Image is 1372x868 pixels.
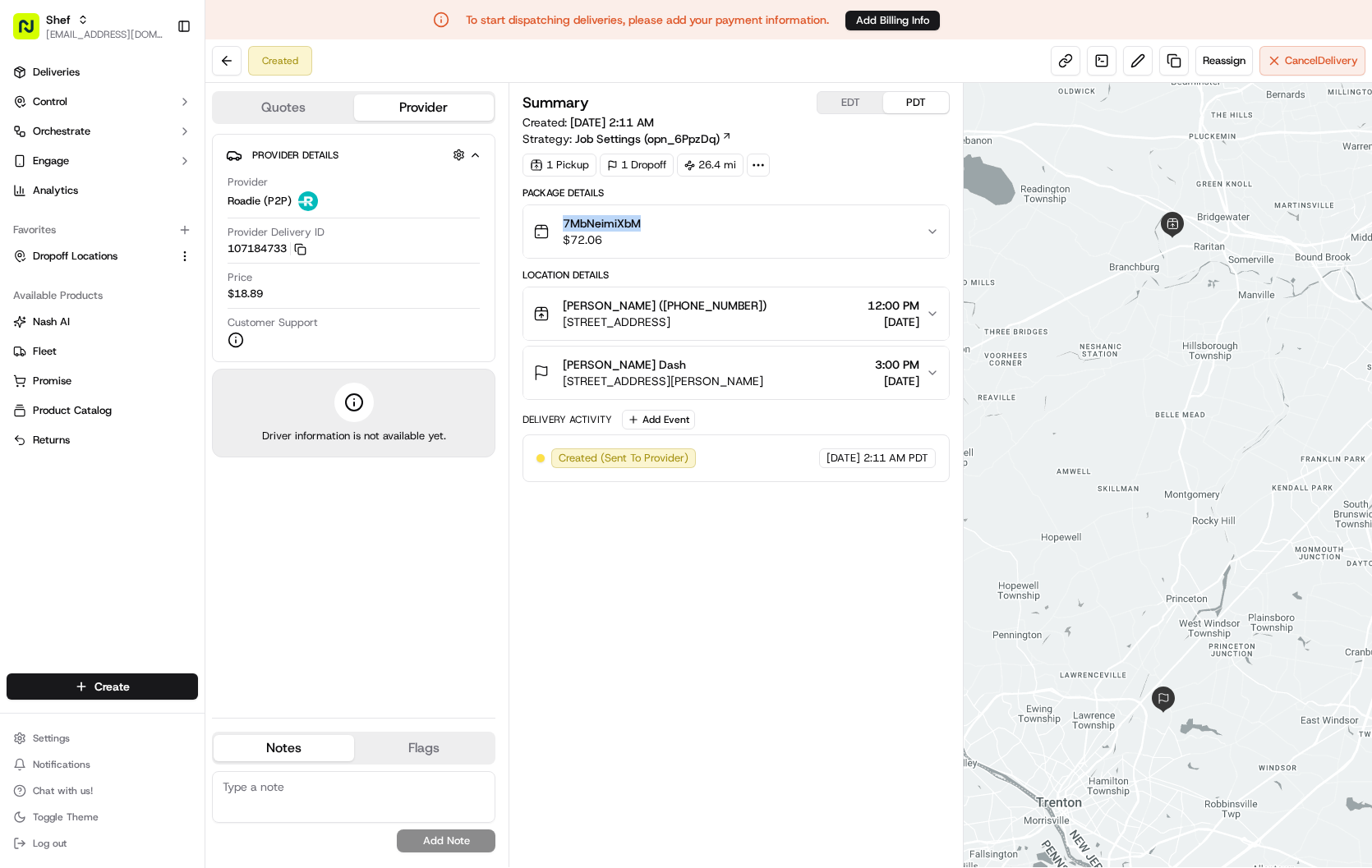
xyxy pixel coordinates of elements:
span: 3:00 PM [875,356,919,373]
a: 📗Knowledge Base [10,316,132,346]
button: Log out [7,832,198,855]
button: EDT [817,92,883,113]
button: Flags [354,735,495,761]
button: Quotes [214,94,354,121]
span: Cancel Delivery [1285,53,1358,68]
span: Analytics [33,183,78,198]
span: [DATE] [875,373,919,389]
div: Favorites [7,217,198,243]
span: Engage [33,154,69,168]
button: Orchestrate [7,118,198,145]
button: 7MbNeimiXbM$72.06 [523,205,949,258]
a: Analytics [7,177,198,204]
span: Knowledge Base [33,323,126,339]
span: Pylon [163,363,199,375]
span: Fleet [33,344,57,359]
span: [DATE] [127,255,161,268]
span: Promise [33,374,71,388]
span: Customer Support [228,315,318,330]
button: Fleet [7,338,198,365]
button: Settings [7,727,198,750]
a: Dropoff Locations [13,249,172,264]
button: Start new chat [279,162,299,181]
span: Provider Delivery ID [228,225,325,240]
img: roadie-logo-v2.jpg [298,191,318,211]
span: [PERSON_NAME] ([PHONE_NUMBER]) [563,297,767,314]
span: [PERSON_NAME] Dash [563,356,686,373]
a: Product Catalog [13,403,191,418]
button: Provider [354,94,495,121]
div: Past conversations [16,214,110,227]
button: Create [7,673,198,700]
span: Job Settings (opn_6PpzDq) [575,131,720,147]
button: Shef[EMAIL_ADDRESS][DOMAIN_NAME] [7,7,170,46]
span: • [118,255,124,268]
span: Roadie (P2P) [228,194,292,209]
span: Chat with us! [33,784,93,797]
span: Shef Support [51,255,115,268]
span: $72.06 [563,232,641,248]
button: Notifications [7,753,198,776]
button: Chat with us! [7,779,198,802]
a: Deliveries [7,59,198,85]
span: Provider [228,175,268,190]
span: Create [94,678,130,695]
button: Nash AI [7,309,198,335]
span: Settings [33,732,70,745]
button: PDT [883,92,949,113]
div: Start new chat [74,157,269,173]
div: We're available if you need us! [74,173,226,186]
div: 26.4 mi [677,154,744,177]
span: Shef [46,11,71,28]
a: 💻API Documentation [132,316,270,346]
img: Nash [16,16,49,49]
button: Returns [7,427,198,453]
span: API Documentation [155,323,264,339]
span: [DATE] [868,314,919,330]
a: Fleet [13,344,191,359]
a: Job Settings (opn_6PpzDq) [575,131,732,147]
img: 1736555255976-a54dd68f-1ca7-489b-9aae-adbdc363a1c4 [16,157,46,186]
button: Control [7,89,198,115]
span: [DATE] 2:11 AM [570,115,654,130]
p: Welcome 👋 [16,66,299,92]
span: Driver information is not available yet. [262,429,446,443]
a: Returns [13,433,191,448]
span: Toggle Theme [33,811,99,824]
button: Provider Details [226,141,481,168]
span: Dropoff Locations [33,249,117,264]
span: [STREET_ADDRESS] [563,314,767,330]
img: Shef Support [16,239,43,265]
span: Created (Sent To Provider) [559,451,688,466]
div: Delivery Activity [523,413,612,426]
button: CancelDelivery [1259,46,1365,76]
span: 12:00 PM [868,297,919,314]
span: [DATE] [826,451,860,466]
span: Created: [523,114,654,131]
button: Product Catalog [7,397,198,424]
div: 1 Dropoff [600,154,674,177]
span: 7MbNeimiXbM [563,215,641,232]
button: [PERSON_NAME] ([PHONE_NUMBER])[STREET_ADDRESS]12:00 PM[DATE] [523,287,949,340]
button: Dropoff Locations [7,243,198,269]
div: 📗 [16,324,30,338]
div: Location Details [523,269,950,282]
span: Deliveries [33,65,80,80]
div: Package Details [523,186,950,200]
span: 2:11 AM PDT [863,451,928,466]
span: Log out [33,837,67,850]
span: Notifications [33,758,90,771]
span: Reassign [1203,53,1245,68]
button: 107184733 [228,241,306,256]
button: Add Billing Info [845,11,940,30]
span: [STREET_ADDRESS][PERSON_NAME] [563,373,763,389]
input: Got a question? Start typing here... [43,106,296,123]
div: 💻 [139,324,152,338]
img: 8571987876998_91fb9ceb93ad5c398215_72.jpg [35,157,64,186]
span: Nash AI [33,315,70,329]
span: Orchestrate [33,124,90,139]
button: Promise [7,368,198,394]
button: [EMAIL_ADDRESS][DOMAIN_NAME] [46,28,163,41]
div: 1 Pickup [523,154,596,177]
